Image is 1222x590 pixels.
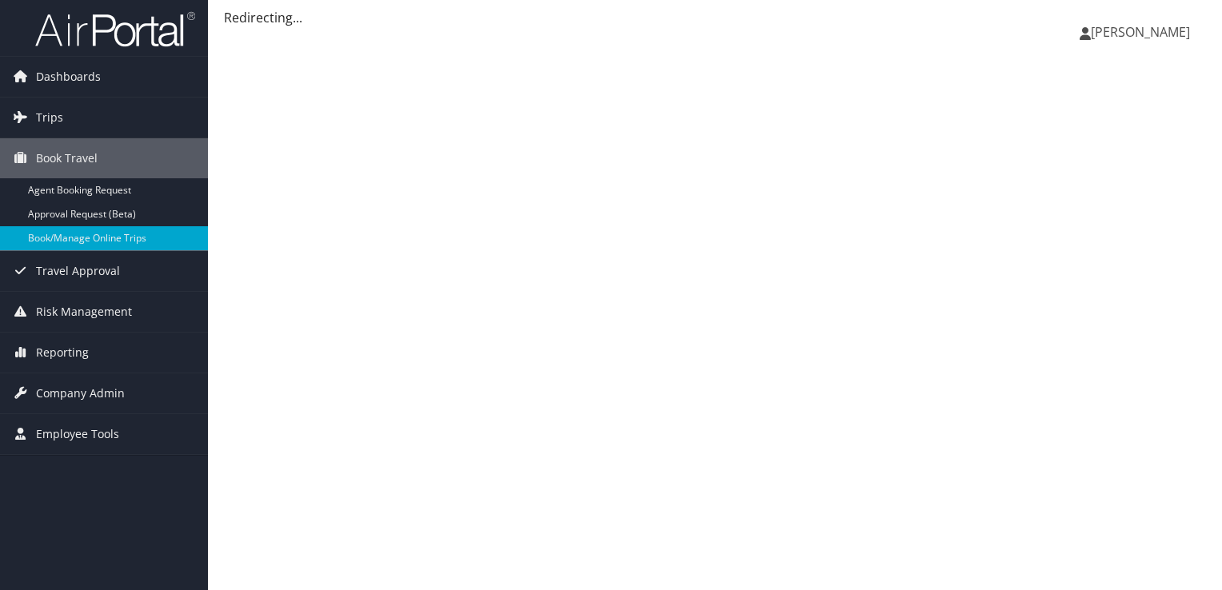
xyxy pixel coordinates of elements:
[36,292,132,332] span: Risk Management
[36,98,63,138] span: Trips
[1091,23,1190,41] span: [PERSON_NAME]
[36,373,125,413] span: Company Admin
[36,333,89,373] span: Reporting
[1080,8,1206,56] a: [PERSON_NAME]
[36,251,120,291] span: Travel Approval
[35,10,195,48] img: airportal-logo.png
[36,57,101,97] span: Dashboards
[36,414,119,454] span: Employee Tools
[224,8,1206,27] div: Redirecting...
[36,138,98,178] span: Book Travel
